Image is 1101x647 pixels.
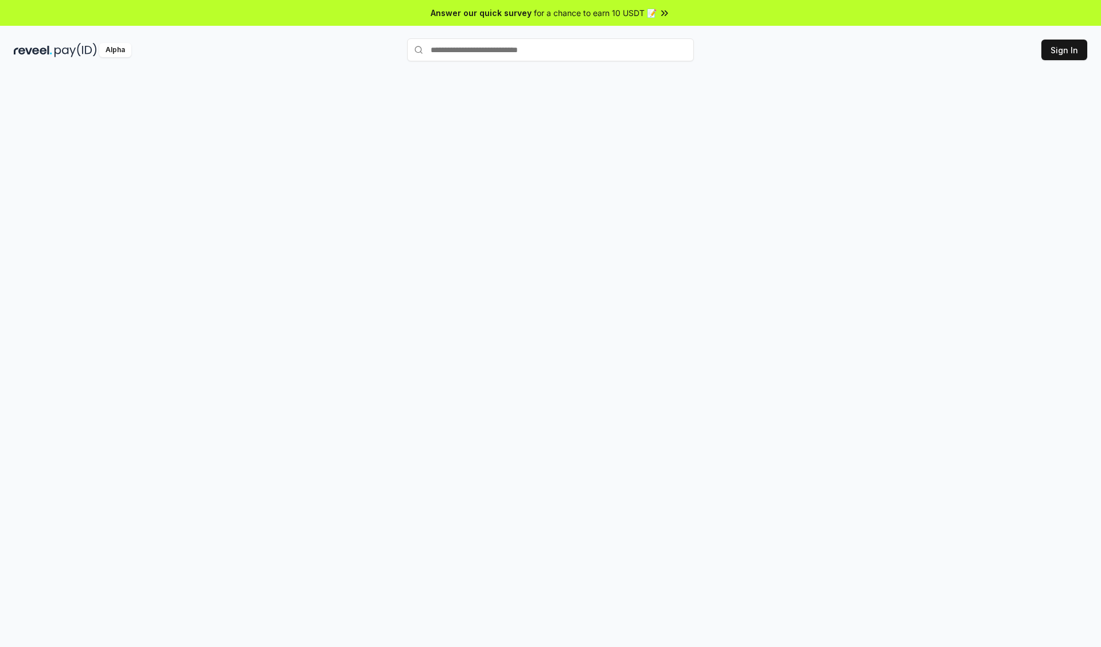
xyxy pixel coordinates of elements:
img: reveel_dark [14,43,52,57]
span: Answer our quick survey [431,7,532,19]
button: Sign In [1041,40,1087,60]
span: for a chance to earn 10 USDT 📝 [534,7,657,19]
div: Alpha [99,43,131,57]
img: pay_id [54,43,97,57]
